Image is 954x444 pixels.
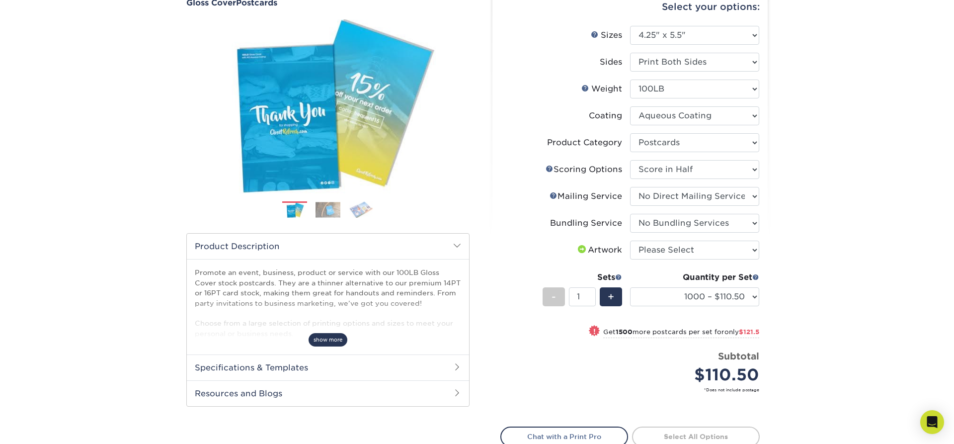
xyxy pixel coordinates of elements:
div: Sizes [591,29,622,41]
span: - [552,289,556,304]
small: Get more postcards per set for [603,328,759,338]
div: Product Category [547,137,622,149]
span: show more [309,333,347,347]
h2: Product Description [187,234,469,259]
span: + [608,289,614,304]
div: Bundling Service [550,217,622,229]
div: $110.50 [637,363,759,387]
img: Postcards 03 [349,201,374,218]
div: Sets [543,271,622,283]
div: Coating [589,110,622,122]
small: *Does not include postage [508,387,759,393]
span: only [724,328,759,336]
div: Open Intercom Messenger [920,410,944,434]
img: Postcards 02 [316,202,340,217]
p: Promote an event, business, product or service with our 100LB Gloss Cover stock postcards. They a... [195,267,461,339]
div: Mailing Service [550,190,622,202]
div: Sides [600,56,622,68]
strong: Subtotal [718,351,759,361]
strong: 1500 [616,328,633,336]
span: $121.5 [739,328,759,336]
h2: Resources and Blogs [187,380,469,406]
img: Postcards 01 [282,202,307,219]
img: Gloss Cover 01 [186,12,470,201]
h2: Specifications & Templates [187,355,469,380]
div: Weight [581,83,622,95]
div: Scoring Options [546,164,622,176]
div: Artwork [576,244,622,256]
div: Quantity per Set [630,271,759,283]
span: ! [593,326,596,337]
